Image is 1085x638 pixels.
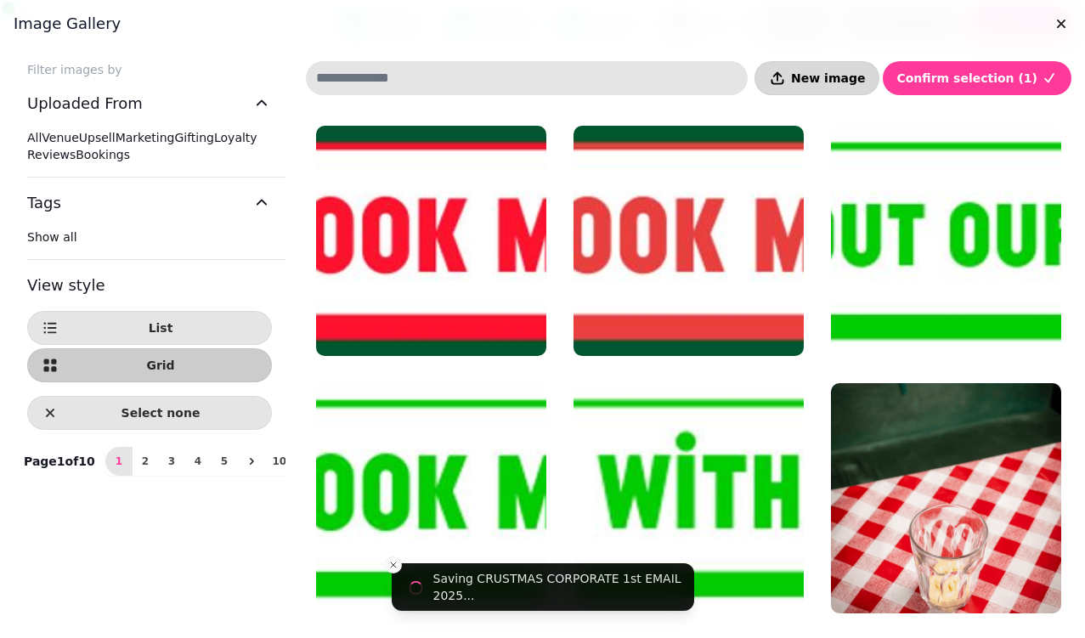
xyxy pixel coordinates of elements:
[574,126,804,356] img: STAMPEDE ASSETS - BUTTON.png
[191,456,205,466] span: 4
[158,447,185,476] button: 3
[831,383,1061,613] img: nowyes.gif
[174,131,214,144] span: Gifting
[14,61,285,78] label: Filter images by
[165,456,178,466] span: 3
[105,447,293,476] nav: Pagination
[237,447,266,476] button: next
[112,456,126,466] span: 1
[883,61,1071,95] button: Confirm selection (1)
[316,126,546,356] img: STAMPEDE ASSETS - BUTTON.png
[27,396,272,430] button: Select none
[79,131,116,144] span: Upsell
[211,447,238,476] button: 5
[17,453,102,470] p: Page 1 of 10
[14,14,1071,34] h3: Image gallery
[132,447,159,476] button: 2
[42,131,78,144] span: Venue
[27,274,272,297] h3: View style
[27,230,77,244] span: Show all
[27,131,42,144] span: All
[266,447,293,476] button: 10
[105,447,133,476] button: 1
[574,383,804,613] img: esta tambien.png
[64,359,257,371] span: Grid
[218,456,231,466] span: 5
[64,322,257,334] span: List
[27,78,272,129] button: Uploaded From
[184,447,212,476] button: 4
[27,129,272,177] div: Uploaded From
[116,131,175,144] span: Marketing
[214,131,257,144] span: Loyalty
[791,72,865,84] span: New image
[27,348,272,382] button: Grid
[27,178,272,229] button: Tags
[754,61,879,95] button: New image
[831,126,1061,356] img: 2.png
[64,407,257,419] span: Select none
[27,229,272,259] div: Tags
[138,456,152,466] span: 2
[27,311,272,345] button: List
[27,148,76,161] span: Reviews
[273,456,286,466] span: 10
[896,72,1037,84] span: Confirm selection ( 1 )
[316,383,546,613] img: 1.png
[76,148,130,161] span: Bookings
